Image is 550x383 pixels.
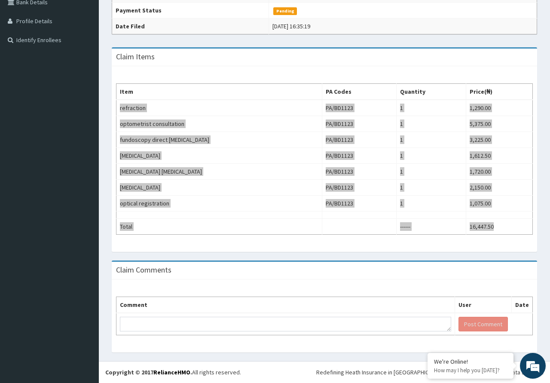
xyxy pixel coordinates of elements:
[273,7,297,15] span: Pending
[396,219,466,235] td: ------
[116,100,322,116] td: refraction
[116,53,155,61] h3: Claim Items
[141,4,162,25] div: Minimize live chat window
[466,84,532,100] th: Price(₦)
[455,297,512,313] th: User
[50,108,119,195] span: We're online!
[434,358,507,365] div: We're Online!
[116,148,322,164] td: [MEDICAL_DATA]
[153,368,190,376] a: RelianceHMO
[466,132,532,148] td: 3,225.00
[466,116,532,132] td: 5,375.00
[272,22,310,31] div: [DATE] 16:35:19
[511,297,532,313] th: Date
[396,132,466,148] td: 1
[322,164,397,180] td: PA/BD1123
[434,367,507,374] p: How may I help you today?
[322,196,397,211] td: PA/BD1123
[99,361,550,383] footer: All rights reserved.
[4,235,164,265] textarea: Type your message and hit 'Enter'
[322,84,397,100] th: PA Codes
[396,164,466,180] td: 1
[116,84,322,100] th: Item
[116,196,322,211] td: optical registration
[116,180,322,196] td: [MEDICAL_DATA]
[396,100,466,116] td: 1
[466,180,532,196] td: 2,150.00
[396,116,466,132] td: 1
[116,116,322,132] td: optometrist consultation
[322,148,397,164] td: PA/BD1123
[316,368,544,377] div: Redefining Heath Insurance in [GEOGRAPHIC_DATA] using Telemedicine and Data Science!
[322,116,397,132] td: PA/BD1123
[466,148,532,164] td: 1,612.50
[466,100,532,116] td: 1,290.00
[45,48,144,59] div: Chat with us now
[16,43,35,64] img: d_794563401_company_1708531726252_794563401
[116,132,322,148] td: fundoscopy direct [MEDICAL_DATA]
[466,164,532,180] td: 1,720.00
[116,164,322,180] td: [MEDICAL_DATA] [MEDICAL_DATA]
[466,219,532,235] td: 16,447.50
[322,180,397,196] td: PA/BD1123
[116,297,455,313] th: Comment
[466,196,532,211] td: 1,075.00
[396,180,466,196] td: 1
[112,18,269,34] th: Date Filed
[322,100,397,116] td: PA/BD1123
[322,132,397,148] td: PA/BD1123
[112,3,269,18] th: Payment Status
[116,219,322,235] td: Total
[105,368,192,376] strong: Copyright © 2017 .
[396,84,466,100] th: Quantity
[396,196,466,211] td: 1
[116,266,171,274] h3: Claim Comments
[458,317,508,331] button: Post Comment
[396,148,466,164] td: 1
